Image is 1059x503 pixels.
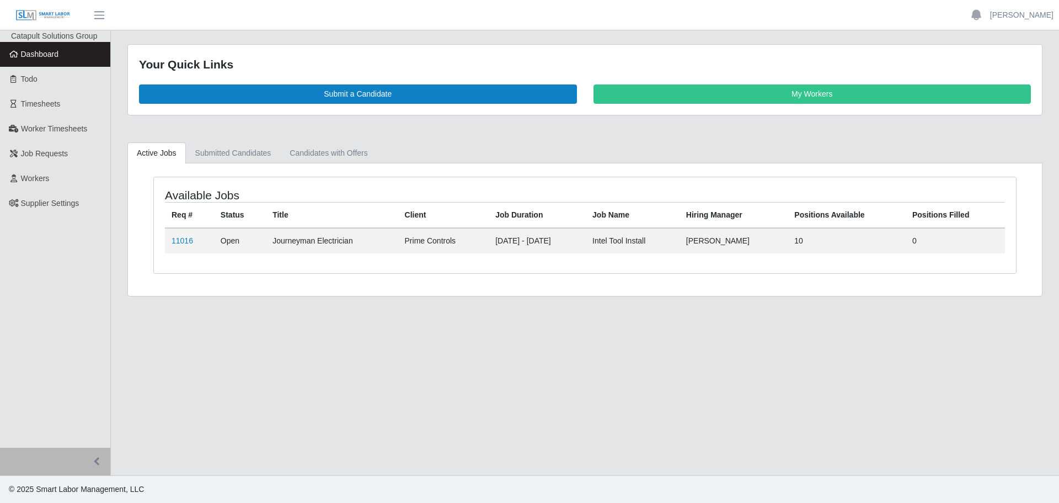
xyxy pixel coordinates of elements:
a: [PERSON_NAME] [990,9,1053,21]
span: Todo [21,75,38,83]
td: Prime Controls [398,228,489,253]
td: Intel Tool Install [586,228,680,253]
td: 0 [906,228,1005,253]
span: Timesheets [21,99,61,108]
a: My Workers [593,84,1031,104]
td: [DATE] - [DATE] [489,228,586,253]
th: Client [398,202,489,228]
th: Job Duration [489,202,586,228]
th: Req # [165,202,214,228]
span: Supplier Settings [21,199,79,208]
span: Worker Timesheets [21,124,87,133]
h4: Available Jobs [165,188,505,202]
th: Hiring Manager [680,202,788,228]
span: Workers [21,174,50,183]
a: Active Jobs [127,142,186,164]
th: Positions Available [788,202,906,228]
td: 10 [788,228,906,253]
a: Submit a Candidate [139,84,577,104]
span: Catapult Solutions Group [11,31,97,40]
span: Job Requests [21,149,68,158]
a: Candidates with Offers [280,142,377,164]
a: 11016 [172,236,193,245]
th: Title [266,202,398,228]
a: Submitted Candidates [186,142,281,164]
td: Open [214,228,266,253]
img: SLM Logo [15,9,71,22]
span: Dashboard [21,50,59,59]
span: © 2025 Smart Labor Management, LLC [9,485,144,494]
td: Journeyman Electrician [266,228,398,253]
th: Positions Filled [906,202,1005,228]
td: [PERSON_NAME] [680,228,788,253]
th: Job Name [586,202,680,228]
th: Status [214,202,266,228]
div: Your Quick Links [139,56,1031,73]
